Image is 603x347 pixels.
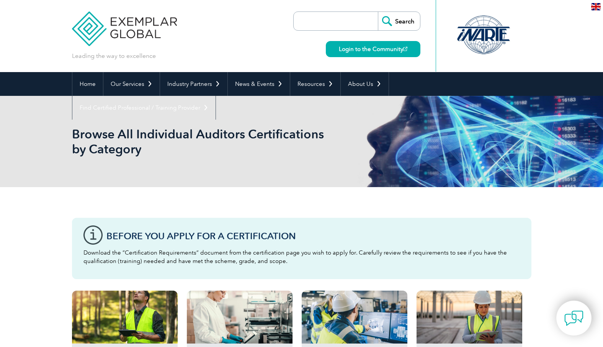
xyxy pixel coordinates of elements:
[72,52,156,60] p: Leading the way to excellence
[72,127,366,156] h1: Browse All Individual Auditors Certifications by Category
[228,72,290,96] a: News & Events
[72,72,103,96] a: Home
[290,72,340,96] a: Resources
[72,96,216,120] a: Find Certified Professional / Training Provider
[341,72,389,96] a: About Us
[103,72,160,96] a: Our Services
[564,309,583,328] img: contact-chat.png
[160,72,227,96] a: Industry Partners
[403,47,407,51] img: open_square.png
[591,3,601,10] img: en
[378,12,420,30] input: Search
[83,248,520,265] p: Download the “Certification Requirements” document from the certification page you wish to apply ...
[326,41,420,57] a: Login to the Community
[106,231,520,241] h3: Before You Apply For a Certification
